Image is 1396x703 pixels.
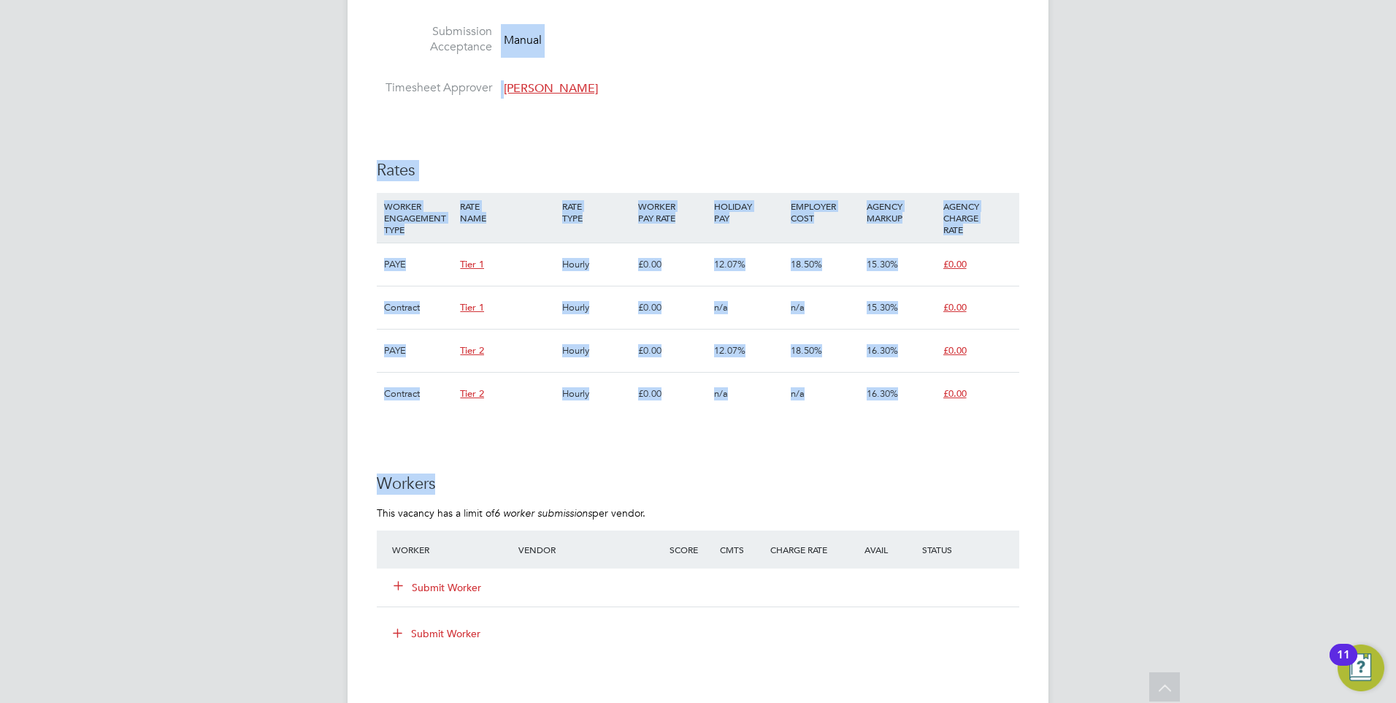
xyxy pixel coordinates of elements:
[559,373,634,415] div: Hourly
[377,474,1019,495] h3: Workers
[791,344,822,357] span: 18.50%
[377,160,1019,181] h3: Rates
[380,286,456,329] div: Contract
[867,387,898,400] span: 16.30%
[559,330,634,372] div: Hourly
[791,301,805,313] span: n/a
[863,193,939,231] div: AGENCY MARKUP
[666,536,716,563] div: Score
[943,301,967,313] span: £0.00
[460,344,484,357] span: Tier 2
[943,258,967,270] span: £0.00
[559,286,634,329] div: Hourly
[943,387,967,400] span: £0.00
[634,373,710,415] div: £0.00
[504,81,598,96] span: [PERSON_NAME]
[714,387,728,400] span: n/a
[377,24,492,55] label: Submission Acceptance
[918,536,1019,563] div: Status
[380,193,456,243] div: WORKER ENGAGEMENT TYPE
[634,330,710,372] div: £0.00
[388,536,515,563] div: Worker
[867,344,898,357] span: 16.30%
[377,506,1019,520] p: This vacancy has a limit of per vendor.
[714,344,745,357] span: 12.07%
[710,193,786,231] div: HOLIDAY PAY
[504,33,542,47] span: Manual
[394,580,482,595] button: Submit Worker
[456,193,558,231] div: RATE NAME
[1338,645,1384,691] button: Open Resource Center, 11 new notifications
[460,387,484,400] span: Tier 2
[634,243,710,286] div: £0.00
[383,622,492,645] button: Submit Worker
[515,536,666,563] div: Vendor
[559,243,634,286] div: Hourly
[380,330,456,372] div: PAYE
[867,258,898,270] span: 15.30%
[377,80,492,96] label: Timesheet Approver
[380,243,456,286] div: PAYE
[380,373,456,415] div: Contract
[787,193,863,231] div: EMPLOYER COST
[791,258,822,270] span: 18.50%
[940,193,1016,243] div: AGENCY CHARGE RATE
[634,193,710,231] div: WORKER PAY RATE
[767,536,843,563] div: Charge Rate
[460,301,484,313] span: Tier 1
[714,301,728,313] span: n/a
[867,301,898,313] span: 15.30%
[559,193,634,231] div: RATE TYPE
[791,387,805,400] span: n/a
[634,286,710,329] div: £0.00
[843,536,918,563] div: Avail
[460,258,484,270] span: Tier 1
[1337,655,1350,674] div: 11
[943,344,967,357] span: £0.00
[716,536,767,563] div: Cmts
[714,258,745,270] span: 12.07%
[494,506,592,520] em: 6 worker submissions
